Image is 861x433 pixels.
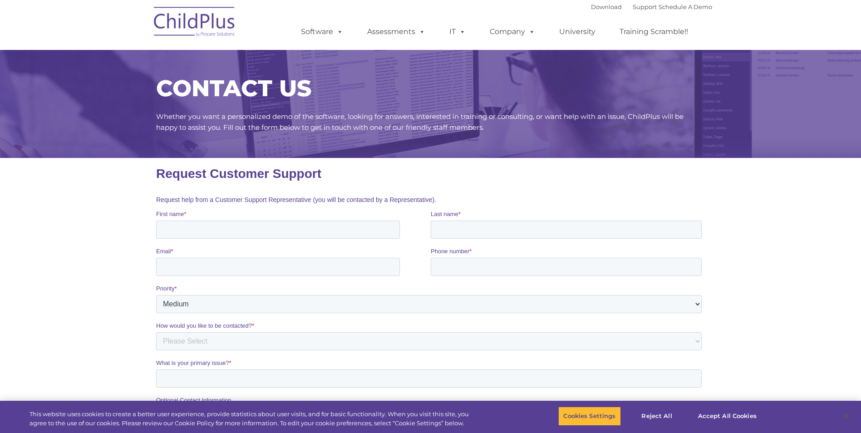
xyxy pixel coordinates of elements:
[693,407,762,426] button: Accept All Cookies
[836,406,856,426] button: Close
[481,23,544,41] a: Company
[440,23,475,41] a: IT
[292,23,352,41] a: Software
[610,23,697,41] a: Training Scramble!!
[591,3,622,10] a: Download
[591,3,712,10] font: |
[629,407,685,426] button: Reject All
[156,112,684,132] span: Whether you want a personalized demo of the software, looking for answers, interested in training...
[659,3,712,10] a: Schedule A Demo
[30,410,473,428] div: This website uses cookies to create a better user experience, provide statistics about user visit...
[550,23,605,41] a: University
[358,23,434,41] a: Assessments
[156,74,311,102] span: CONTACT US
[633,3,657,10] a: Support
[149,0,240,46] img: ChildPlus by Procare Solutions
[558,407,620,426] button: Cookies Settings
